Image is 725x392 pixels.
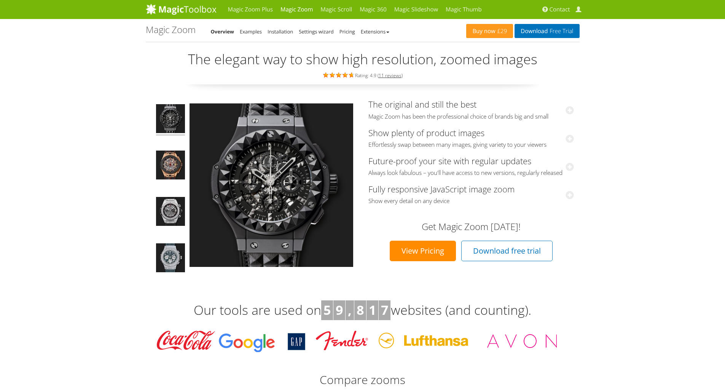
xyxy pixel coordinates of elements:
h2: The elegant way to show high resolution, zoomed images [146,52,580,67]
b: 8 [357,301,364,319]
a: Fully responsive JavaScript image zoomShow every detail on any device [368,183,574,205]
a: Big Bang Unico Titanium [155,196,186,229]
div: Rating: 4.9 ( ) [146,71,580,79]
span: Magic Zoom has been the professional choice of brands big and small [368,113,574,121]
img: Big Bang Depeche Mode - Magic Zoom Demo [156,104,185,135]
a: Download free trial [461,241,553,261]
h3: Our tools are used on websites (and counting). [146,300,580,320]
span: Contact [550,6,570,13]
img: MagicToolbox.com - Image tools for your website [146,3,217,15]
b: 5 [323,301,331,319]
a: View Pricing [390,241,456,261]
a: Big Bang Ferrari King Gold Carbon [155,150,186,183]
a: Pricing [339,28,355,35]
span: Always look fabulous – you'll have access to new versions, regularly released [368,169,574,177]
a: The original and still the bestMagic Zoom has been the professional choice of brands big and small [368,98,574,120]
a: 11 reviews [379,72,402,79]
span: Effortlessly swap between many images, giving variety to your viewers [368,141,574,149]
span: Free Trial [548,28,573,34]
a: Overview [211,28,234,35]
h3: Get Magic Zoom [DATE]! [376,222,566,232]
span: £29 [496,28,507,34]
b: 1 [369,301,376,319]
a: Buy now£29 [466,24,513,38]
img: Magic Toolbox Customers [151,328,574,354]
a: DownloadFree Trial [515,24,579,38]
img: Big Bang Unico Titanium - Magic Zoom Demo [156,197,185,228]
img: Big Bang Jeans - Magic Zoom Demo [156,243,185,275]
a: Show plenty of product imagesEffortlessly swap between many images, giving variety to your viewers [368,127,574,149]
a: Big Bang Jeans [155,243,186,275]
b: 9 [336,301,343,319]
a: Future-proof your site with regular updatesAlways look fabulous – you'll have access to new versi... [368,155,574,177]
h1: Magic Zoom [146,25,196,35]
a: Settings wizard [299,28,334,35]
a: Installation [268,28,293,35]
a: Examples [240,28,262,35]
span: Show every detail on any device [368,197,574,205]
a: Extensions [361,28,389,35]
img: Big Bang Ferrari King Gold Carbon [156,151,185,182]
b: , [348,301,352,319]
h2: Compare zooms [146,373,580,386]
a: Big Bang Depeche Mode [155,103,186,136]
b: 7 [381,301,388,319]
